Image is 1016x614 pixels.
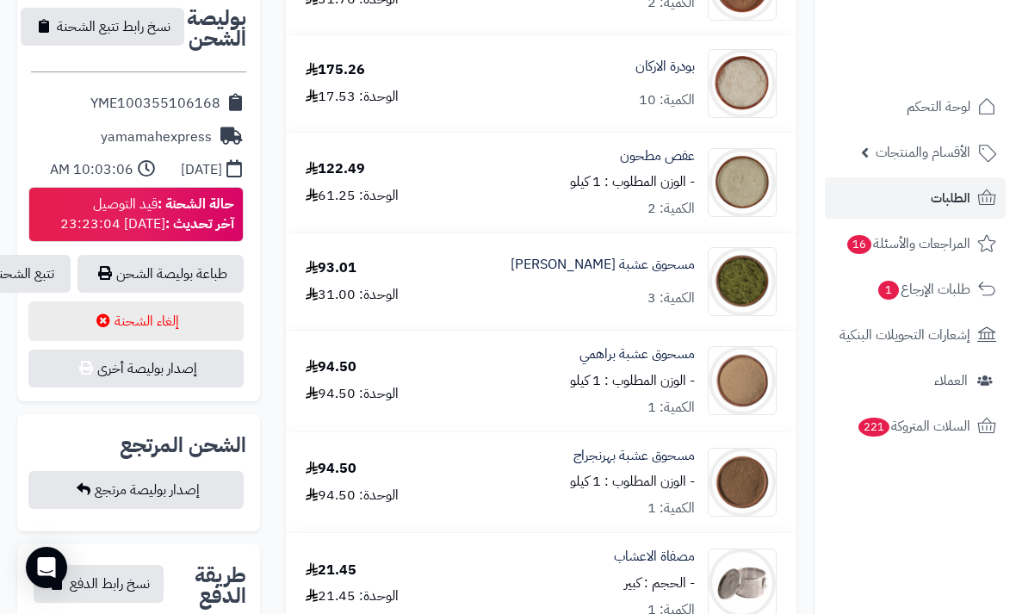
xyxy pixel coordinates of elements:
[931,186,970,210] span: الطلبات
[120,435,246,456] h2: الشحن المرتجع
[306,186,399,206] div: الوحدة: 61.25
[570,370,695,391] small: - الوزن المطلوب : 1 كيلو
[825,360,1006,401] a: العملاء
[34,565,164,603] button: نسخ رابط الدفع
[28,301,244,341] button: إلغاء الشحنة
[50,160,133,180] div: 10:03:06 AM
[166,565,246,606] h2: طريقة الدفع
[647,199,695,219] div: الكمية: 2
[825,86,1006,127] a: لوحة التحكم
[825,406,1006,447] a: السلات المتروكة221
[647,499,695,518] div: الكمية: 1
[57,16,170,37] span: نسخ رابط تتبع الشحنة
[77,255,244,293] a: طباعة بوليصة الشحن
[857,414,970,438] span: السلات المتروكة
[709,448,776,517] img: 1746642204-Bhringraj%20Powder-90x90.jpg
[614,547,695,567] a: مصفاة الاعشاب
[306,285,399,305] div: الوحدة: 31.00
[165,214,234,234] strong: آخر تحديث :
[899,20,1000,56] img: logo-2.png
[90,94,220,114] div: YME100355106168
[187,8,246,49] h2: بوليصة الشحن
[825,314,1006,356] a: إشعارات التحويلات البنكية
[306,258,356,278] div: 93.01
[639,90,695,110] div: الكمية: 10
[647,398,695,418] div: الكمية: 1
[28,350,244,388] button: إصدار بوليصة أخرى
[857,417,890,437] span: 221
[620,146,695,166] a: عفص مطحون
[570,171,695,192] small: - الوزن المطلوب : 1 كيلو
[570,471,695,492] small: - الوزن المطلوب : 1 كيلو
[306,60,365,80] div: 175.26
[709,49,776,118] img: 1677692792-Argan%20Powder-90x90.jpg
[306,357,356,377] div: 94.50
[877,280,900,301] span: 1
[306,87,399,107] div: الوحدة: 17.53
[306,459,356,479] div: 94.50
[28,471,244,509] button: إصدار بوليصة مرتجع
[158,194,234,214] strong: حالة الشحنة :
[846,232,970,256] span: المراجعات والأسئلة
[101,127,212,147] div: yamamahexpress
[934,369,968,393] span: العملاء
[21,8,184,46] button: نسخ رابط تتبع الشحنة
[635,57,695,77] a: بودرة الاركان
[306,159,365,179] div: 122.49
[26,547,67,588] div: Open Intercom Messenger
[876,140,970,164] span: الأقسام والمنتجات
[306,384,399,404] div: الوحدة: 94.50
[647,288,695,308] div: الكمية: 3
[306,561,356,580] div: 21.45
[306,586,399,606] div: الوحدة: 21.45
[70,574,150,594] span: نسخ رابط الدفع
[877,277,970,301] span: طلبات الإرجاع
[825,177,1006,219] a: الطلبات
[846,234,873,255] span: 16
[181,160,222,180] div: [DATE]
[907,95,970,119] span: لوحة التحكم
[825,269,1006,310] a: طلبات الإرجاع1
[60,195,234,234] div: قيد التوصيل [DATE] 23:23:04
[579,344,695,364] a: مسحوق عشبة براهمي
[573,446,695,466] a: مسحوق عشبة بهرنجراج
[825,223,1006,264] a: المراجعات والأسئلة16
[624,573,695,593] small: - الحجم : كبير
[511,255,695,275] a: مسحوق عشبة [PERSON_NAME]
[306,486,399,505] div: الوحدة: 94.50
[709,148,776,217] img: 1689017092-Thuja%20Powder-90x90.jpg
[709,247,776,316] img: 1728030036-Zaz%20Leaves%20Powder-90x90.jpg
[709,346,776,415] img: 1746642114-Brahmi%20Powder-90x90.jpg
[839,323,970,347] span: إشعارات التحويلات البنكية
